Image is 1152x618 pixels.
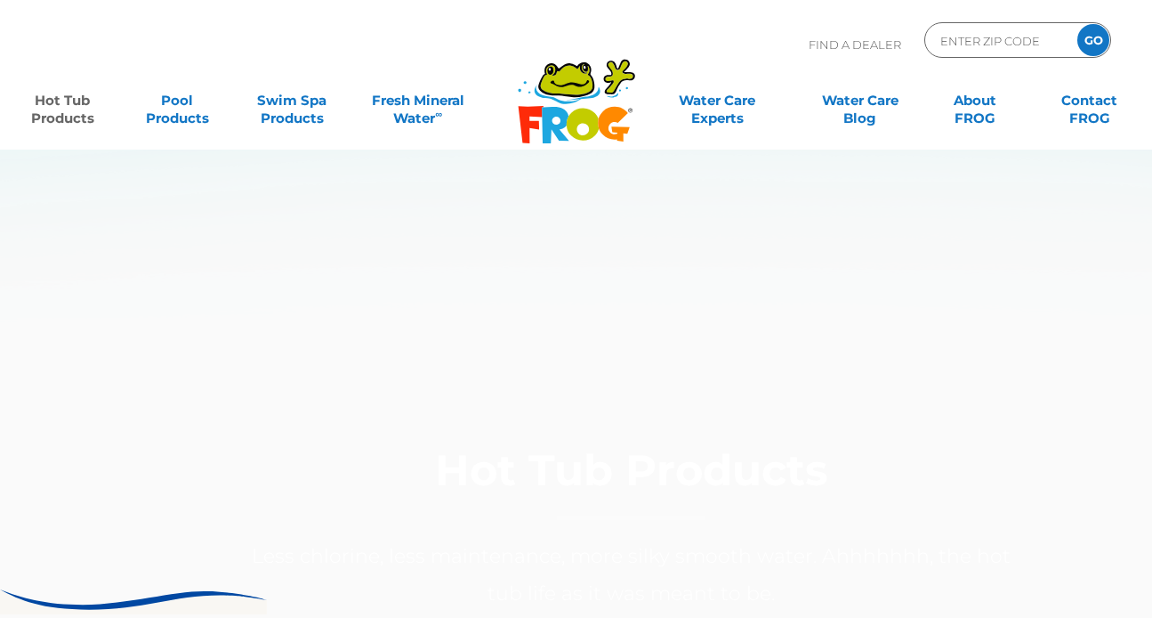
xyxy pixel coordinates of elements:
a: AboutFROG [930,83,1019,118]
a: Swim SpaProducts [247,83,336,118]
p: Less chlorine, less maintenance, more silky smooth water. Ahhhhhhh, the hot tub life as it was me... [247,538,1015,613]
a: Water CareExperts [645,83,790,118]
p: Find A Dealer [809,22,901,67]
a: Water CareBlog [815,83,904,118]
img: Frog Products Logo [508,36,645,144]
a: PoolProducts [133,83,222,118]
h1: Hot Tub Products [247,447,1015,520]
input: GO [1077,24,1109,56]
a: ContactFROG [1045,83,1134,118]
sup: ∞ [435,108,442,120]
a: Fresh MineralWater∞ [362,83,474,118]
a: Hot TubProducts [18,83,107,118]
